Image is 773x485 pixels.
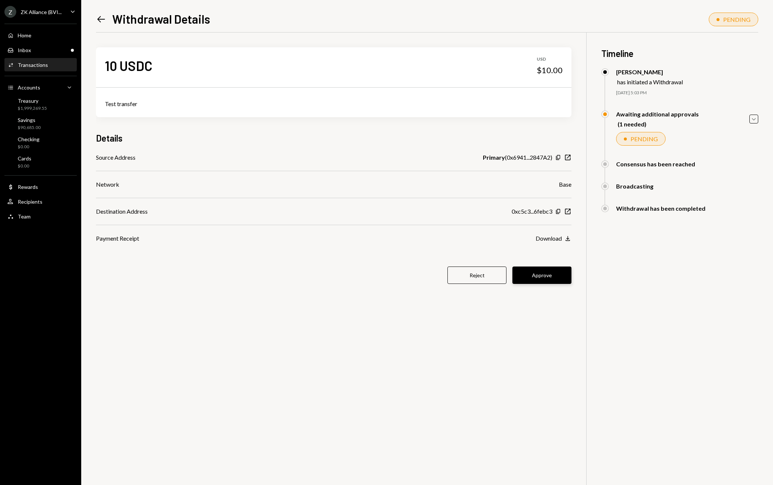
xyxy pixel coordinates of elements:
[4,210,77,223] a: Team
[18,117,41,123] div: Savings
[512,207,552,216] div: 0xc5c3...6febc3
[483,153,552,162] div: ( 0x6941...2847A2 )
[105,57,152,74] div: 10 USDC
[536,235,562,242] div: Download
[4,153,77,171] a: Cards$0.00
[616,183,653,190] div: Broadcasting
[18,155,31,162] div: Cards
[4,95,77,113] a: Treasury$1,999,269.55
[18,125,41,131] div: $90,685.00
[631,135,658,142] div: PENDING
[4,115,77,132] a: Savings$90,685.00
[96,153,135,162] div: Source Address
[447,267,506,284] button: Reject
[4,6,16,18] div: Z
[4,28,77,42] a: Home
[536,235,571,243] button: Download
[4,81,77,94] a: Accounts
[18,213,31,220] div: Team
[18,144,39,150] div: $0.00
[96,234,139,243] div: Payment Receipt
[616,90,758,96] div: [DATE] 5:03 PM
[512,267,571,284] button: Approve
[616,205,705,212] div: Withdrawal has been completed
[18,184,38,190] div: Rewards
[601,47,758,60] h3: Timeline
[18,136,39,142] div: Checking
[18,199,42,205] div: Recipients
[112,11,210,26] h1: Withdrawal Details
[617,78,683,85] div: has initiated a Withdrawal
[18,47,31,53] div: Inbox
[537,65,563,75] div: $10.00
[96,180,119,189] div: Network
[4,134,77,152] a: Checking$0.00
[18,163,31,169] div: $0.00
[21,9,62,15] div: ZK Alliance (BVI...
[618,121,699,128] div: (1 needed)
[723,16,750,23] div: PENDING
[483,153,505,162] b: Primary
[18,98,47,104] div: Treasury
[537,56,563,62] div: USD
[559,180,571,189] div: Base
[616,68,683,75] div: [PERSON_NAME]
[96,132,123,144] h3: Details
[4,43,77,57] a: Inbox
[4,180,77,193] a: Rewards
[96,207,148,216] div: Destination Address
[616,160,695,167] div: Consensus has been reached
[18,84,40,91] div: Accounts
[18,62,48,68] div: Transactions
[616,111,699,118] div: Awaiting additional approvals
[18,105,47,112] div: $1,999,269.55
[4,195,77,208] a: Recipients
[105,99,563,108] div: Test transfer
[18,32,31,38] div: Home
[4,58,77,71] a: Transactions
